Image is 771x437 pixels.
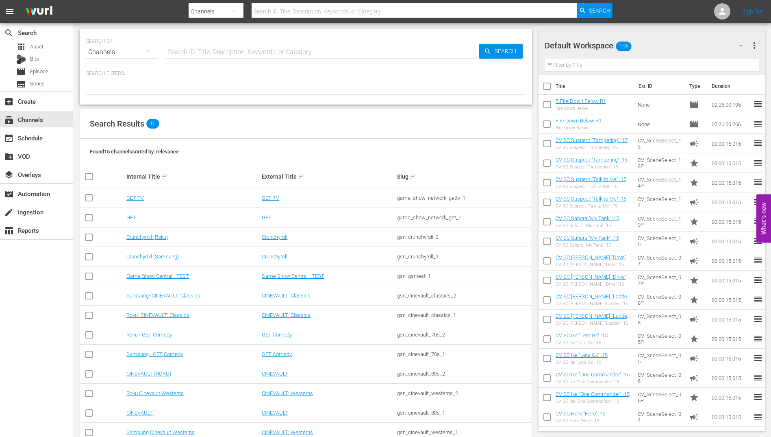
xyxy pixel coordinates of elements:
div: CV SC Ike "Lets Go" :15 [556,360,608,365]
td: CV_SceneSelect_10 [634,232,686,251]
img: ans4CAIJ8jUAAAAAAAAAAAAAAAAAAAAAAAAgQb4GAAAAAAAAAAAAAAAAAAAAAAAAJMjXAAAAAAAAAAAAAAAAAAAAAAAAgAT5G... [20,2,59,21]
td: 02:26:00.266 [708,114,753,134]
span: 15 [146,119,159,129]
button: Open Feedback Widget [756,194,771,243]
a: Game Show Central - TEST [262,273,324,279]
p: Search Filters: [86,70,526,77]
a: CV SC Ike "One Commander" :15 [556,391,630,397]
span: reorder [753,373,763,382]
td: CV_SceneSelect_05P [634,329,686,349]
span: Ad [689,412,699,422]
th: Type [684,75,707,98]
div: CV SC [PERSON_NAME] "Drive" :15 [556,262,632,267]
button: Search [479,44,523,59]
span: Series [16,79,26,89]
a: Samsung - GET Comedy [126,351,183,357]
div: gsn_gsntest_1 [397,273,530,279]
a: CV SC [PERSON_NAME] "Ladder" :15 [556,293,630,306]
span: Episode [689,100,699,109]
div: gsn_crunchyroll_2 [397,234,530,240]
a: Crunchyroll [262,253,287,260]
div: Internal Title [126,172,259,181]
a: Samsung Cinevault Westerns [126,429,195,435]
button: more_vert [749,36,759,55]
span: reorder [753,412,763,422]
a: GET [126,214,136,221]
td: 00:00:15.015 [708,310,753,329]
td: CV_SceneSelect_13 [634,134,686,153]
div: CV SC Ike "One Commander" :15 [556,379,630,385]
span: Episode [16,67,26,76]
a: CINEVAULT: Classics [262,293,311,299]
td: 00:00:15.015 [708,232,753,251]
td: CV_SceneSelect_07P [634,271,686,290]
span: reorder [753,138,763,148]
a: CV SC Suspect "Tampering" :15 [556,137,628,143]
span: Search Results [90,119,144,129]
a: Sign Out [742,8,763,15]
div: External Title [262,172,395,181]
span: Ad [689,197,699,207]
td: CV_SceneSelect_14P [634,173,686,192]
a: CV SC Suspect "Talk to Me" :15 [556,176,626,182]
span: reorder [753,275,763,285]
td: None [634,114,686,134]
span: Found 15 channels sorted by: relevance [90,149,179,155]
a: Crunchyroll (Roku) [126,234,168,240]
a: CINEVAULT [126,410,153,416]
a: CV SC Suspect "Talk to Me" :15 [556,196,626,202]
span: Automation [4,189,14,199]
a: GET Comedy [262,351,292,357]
div: CV SC [PERSON_NAME] "Drive" :15 [556,282,632,287]
div: Slug [397,172,530,181]
div: CV SC Suspect "Talk to Me" :15 [556,203,626,209]
a: GET TV [126,195,144,201]
a: CINEVAULT [262,410,288,416]
span: Reports [4,226,14,236]
th: Ext. ID [634,75,685,98]
a: CINEVAULT: Classics [262,312,311,318]
div: CV SC Ike "One Commander" :15 [556,399,630,404]
a: CV SC Ike "Lets Go" :15 [556,332,608,339]
td: CV_SceneSelect_08 [634,310,686,329]
span: reorder [753,392,763,402]
div: gsn_cinevault_westerns_1 [397,429,530,435]
div: game_show_network_get_1 [397,214,530,221]
span: Search [589,3,610,18]
div: CV SC Suspect "Talk to Me" :15 [556,184,626,189]
span: sort [161,173,169,180]
span: reorder [753,158,763,168]
div: gsn_cinevault_70s_1 [397,351,530,357]
div: Channels [86,41,158,63]
a: GET TV [262,195,279,201]
a: CV SC Suspect "Tampering" :15 [556,157,628,163]
span: Promo [689,178,699,188]
span: Promo [689,295,699,305]
div: Fire Down Below [556,125,602,131]
a: CINEVAULT (ROKU) [126,371,171,377]
span: reorder [753,314,763,324]
div: gsn_cinevault_westerns_2 [397,390,530,396]
span: reorder [753,177,763,187]
td: 00:00:15.015 [708,349,753,368]
span: Ad [689,256,699,266]
td: None [634,95,686,114]
button: Search [577,3,612,18]
span: Create [4,97,14,107]
div: game_show_network_gettv_1 [397,195,530,201]
span: Ingestion [4,208,14,217]
span: Series [30,80,45,88]
td: 00:00:15.015 [708,407,753,427]
span: reorder [753,334,763,343]
span: Ad [689,139,699,149]
td: 00:00:15.015 [708,251,753,271]
span: Channels [4,115,14,125]
div: gsn_cinevault_70s_2 [397,332,530,338]
a: CV SC Sahara "My Tank" :15 [556,235,619,241]
td: 00:00:15.015 [708,134,753,153]
a: CV SC [PERSON_NAME] "Ladder" :15 [556,313,630,325]
span: reorder [753,353,763,363]
td: CV_SceneSelect_06 [634,368,686,388]
span: Ad [689,315,699,324]
a: R Fire Down Below R1 [556,98,606,104]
